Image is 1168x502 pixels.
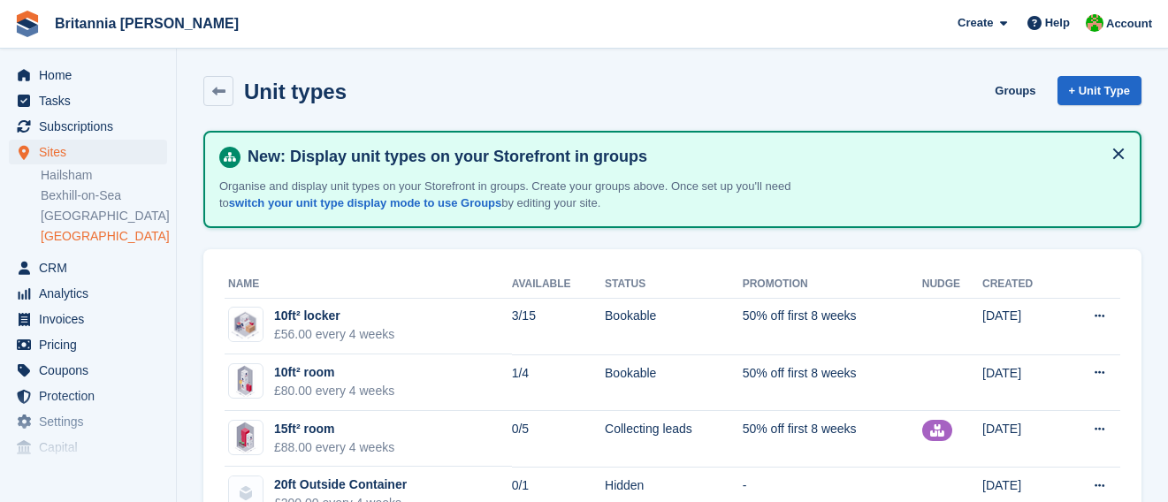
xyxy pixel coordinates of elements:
[41,187,167,204] a: Bexhill-on-Sea
[605,270,743,299] th: Status
[605,354,743,411] td: Bookable
[39,88,145,113] span: Tasks
[922,270,982,299] th: Nudge
[39,281,145,306] span: Analytics
[743,298,922,354] td: 50% off first 8 weeks
[512,354,605,411] td: 1/4
[229,196,501,209] a: switch your unit type display mode to use Groups
[982,298,1062,354] td: [DATE]
[512,298,605,354] td: 3/15
[274,363,394,382] div: 10ft² room
[605,298,743,354] td: Bookable
[9,384,167,408] a: menu
[982,270,1062,299] th: Created
[743,270,922,299] th: Promotion
[41,228,167,245] a: [GEOGRAPHIC_DATA]
[9,88,167,113] a: menu
[39,255,145,280] span: CRM
[9,281,167,306] a: menu
[982,411,1062,468] td: [DATE]
[219,178,838,212] p: Organise and display unit types on your Storefront in groups. Create your groups above. Once set ...
[9,358,167,383] a: menu
[9,255,167,280] a: menu
[958,14,993,32] span: Create
[244,80,347,103] h2: Unit types
[229,308,263,341] img: 10FT.png
[274,382,394,400] div: £80.00 every 4 weeks
[41,208,167,224] a: [GEOGRAPHIC_DATA]
[982,354,1062,411] td: [DATE]
[39,307,145,331] span: Invoices
[240,147,1126,167] h4: New: Display unit types on your Storefront in groups
[1086,14,1103,32] img: Wendy Thorp
[605,411,743,468] td: Collecting leads
[512,411,605,468] td: 0/5
[274,325,394,344] div: £56.00 every 4 weeks
[1045,14,1070,32] span: Help
[39,435,145,460] span: Capital
[743,354,922,411] td: 50% off first 8 weeks
[9,332,167,357] a: menu
[39,384,145,408] span: Protection
[1057,76,1141,105] a: + Unit Type
[274,475,407,494] div: 20ft Outside Container
[512,270,605,299] th: Available
[39,140,145,164] span: Sites
[1106,15,1152,33] span: Account
[9,114,167,139] a: menu
[39,63,145,87] span: Home
[988,76,1042,105] a: Groups
[39,114,145,139] span: Subscriptions
[9,140,167,164] a: menu
[9,63,167,87] a: menu
[234,363,257,399] img: 10FT-High.png
[225,270,512,299] th: Name
[39,332,145,357] span: Pricing
[9,435,167,460] a: menu
[39,409,145,434] span: Settings
[48,9,246,38] a: Britannia [PERSON_NAME]
[274,307,394,325] div: 10ft² locker
[14,11,41,37] img: stora-icon-8386f47178a22dfd0bd8f6a31ec36ba5ce8667c1dd55bd0f319d3a0aa187defe.svg
[743,411,922,468] td: 50% off first 8 weeks
[41,167,167,184] a: Hailsham
[233,420,258,455] img: 15FT.png
[274,420,394,438] div: 15ft² room
[39,358,145,383] span: Coupons
[274,438,394,457] div: £88.00 every 4 weeks
[9,307,167,331] a: menu
[9,409,167,434] a: menu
